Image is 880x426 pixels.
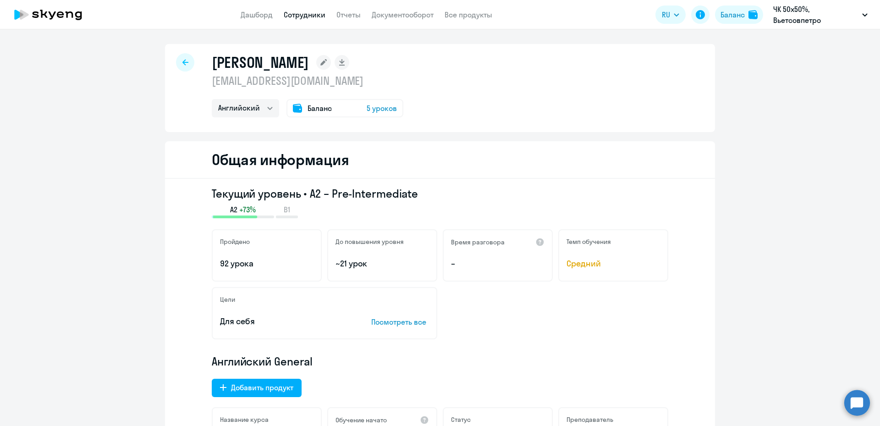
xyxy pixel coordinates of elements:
[284,10,325,19] a: Сотрудники
[720,9,745,20] div: Баланс
[220,258,313,270] p: 92 урока
[220,415,269,424] h5: Название курса
[239,205,256,215] span: +73%
[335,238,404,246] h5: До повышения уровня
[748,10,758,19] img: balance
[566,238,611,246] h5: Темп обучения
[662,9,670,20] span: RU
[335,416,387,424] h5: Обучение начато
[367,103,397,114] span: 5 уроков
[773,4,858,26] p: ЧК 50х50%, Вьетсовпетро
[336,10,361,19] a: Отчеты
[451,258,544,270] p: –
[220,238,250,246] h5: Пройдено
[212,73,403,88] p: [EMAIL_ADDRESS][DOMAIN_NAME]
[220,315,343,327] p: Для себя
[231,382,293,393] div: Добавить продукт
[451,238,505,246] h5: Время разговора
[335,258,429,270] p: ~21 урок
[212,186,668,201] h3: Текущий уровень • A2 – Pre-Intermediate
[445,10,492,19] a: Все продукты
[212,379,302,397] button: Добавить продукт
[715,6,763,24] button: Балансbalance
[212,354,313,369] span: Английский General
[220,295,235,304] h5: Цели
[769,4,872,26] button: ЧК 50х50%, Вьетсовпетро
[371,316,429,327] p: Посмотреть все
[241,10,273,19] a: Дашборд
[655,6,686,24] button: RU
[212,150,349,169] h2: Общая информация
[212,53,309,72] h1: [PERSON_NAME]
[451,415,471,424] h5: Статус
[566,415,613,424] h5: Преподаватель
[284,205,290,215] span: B1
[230,205,237,215] span: A2
[566,258,660,270] span: Средний
[372,10,434,19] a: Документооборот
[308,103,332,114] span: Баланс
